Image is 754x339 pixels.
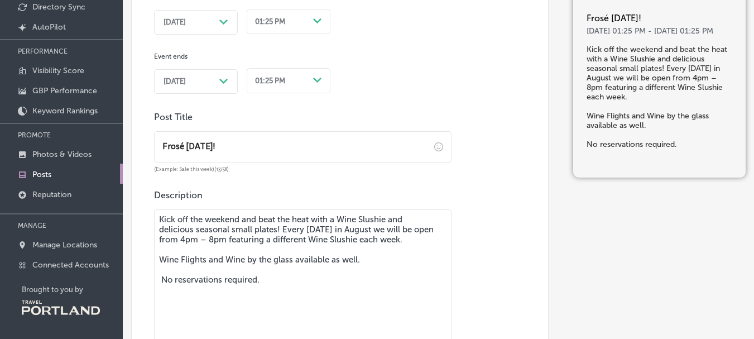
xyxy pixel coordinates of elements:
[32,170,51,179] p: Posts
[32,106,98,116] p: Keyword Rankings
[154,52,188,60] label: Event ends
[154,166,229,173] span: (Example: Sale this week)(13/58)
[255,17,285,26] div: 01:25 PM
[32,66,84,75] p: Visibility Score
[164,77,186,86] span: [DATE]
[434,142,443,151] span: Insert emoji
[22,285,123,294] p: Brought to you by
[32,2,85,12] p: Directory Sync
[154,112,193,122] label: Post Title
[587,44,732,149] h5: Kick off the weekend and beat the heat with a Wine Slushie and delicious seasonal small plates! E...
[32,22,66,32] p: AutoPilot
[32,260,109,270] p: Connected Accounts
[22,300,100,315] img: Travel Portland
[154,190,203,200] label: Description
[32,86,97,96] p: GBP Performance
[587,26,732,35] h5: [DATE] 01:25 PM - [DATE] 01:25 PM
[587,12,732,26] h5: Frosé [DATE]!
[32,190,71,199] p: Reputation
[32,150,92,159] p: Photos & Videos
[255,77,285,85] div: 01:25 PM
[32,240,97,250] p: Manage Locations
[164,18,186,27] span: [DATE]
